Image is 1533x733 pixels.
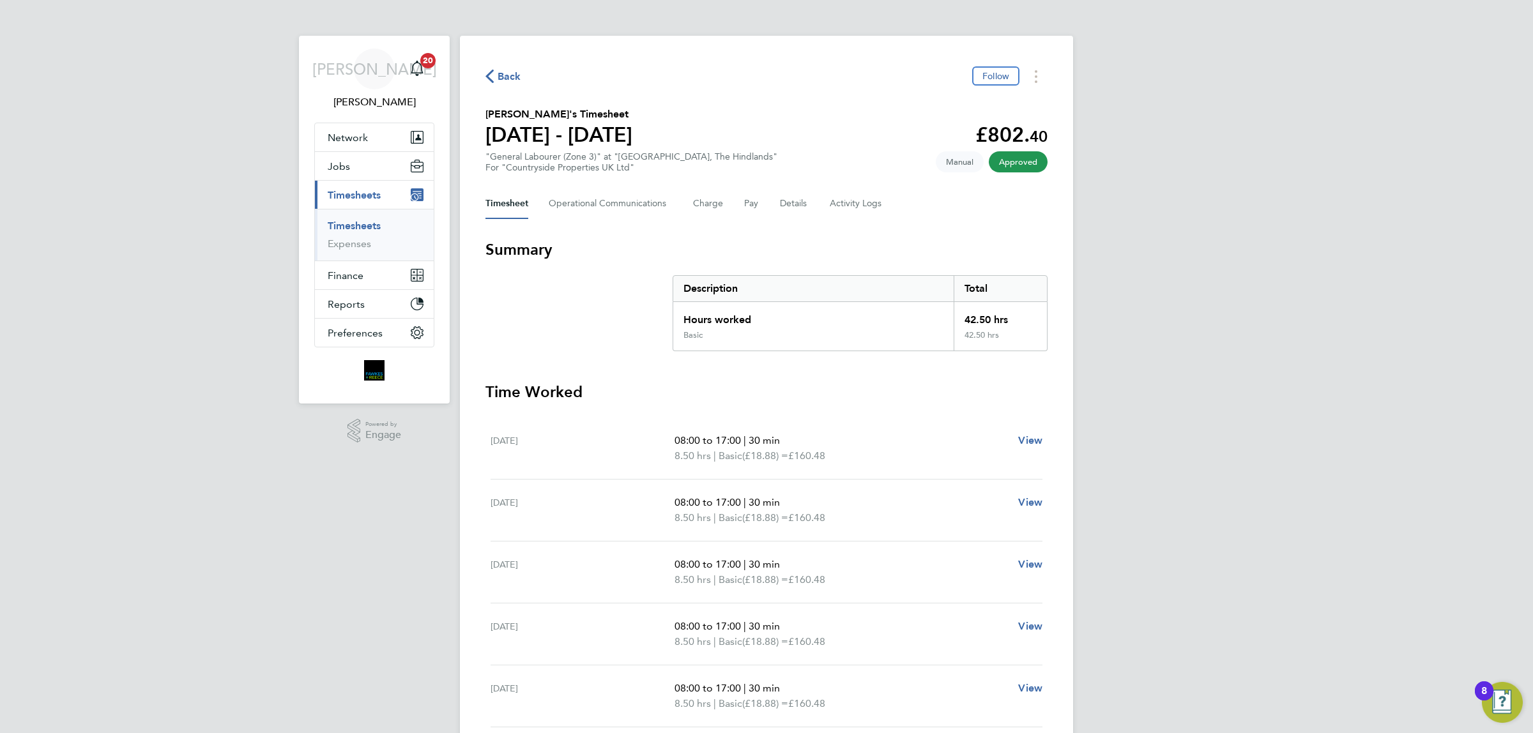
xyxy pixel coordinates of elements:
[315,290,434,318] button: Reports
[1018,434,1042,446] span: View
[744,188,759,219] button: Pay
[1018,620,1042,632] span: View
[1018,558,1042,570] span: View
[315,152,434,180] button: Jobs
[742,450,788,462] span: (£18.88) =
[675,558,741,570] span: 08:00 to 17:00
[975,123,1048,147] app-decimal: £802.
[742,511,788,524] span: (£18.88) =
[673,302,954,330] div: Hours worked
[1018,496,1042,508] span: View
[788,635,825,647] span: £160.48
[1018,682,1042,694] span: View
[954,302,1047,330] div: 42.50 hrs
[830,188,883,219] button: Activity Logs
[491,495,675,525] div: [DATE]
[744,496,746,508] span: |
[749,496,780,508] span: 30 min
[315,123,434,151] button: Network
[675,573,711,586] span: 8.50 hrs
[549,188,673,219] button: Operational Communications
[328,238,371,250] a: Expenses
[314,94,434,110] span: Jordan Alaezihe
[347,419,402,443] a: Powered byEngage
[744,434,746,446] span: |
[675,434,741,446] span: 08:00 to 17:00
[675,697,711,709] span: 8.50 hrs
[328,220,381,232] a: Timesheets
[719,634,742,649] span: Basic
[315,261,434,289] button: Finance
[485,68,521,84] button: Back
[498,69,521,84] span: Back
[328,160,350,172] span: Jobs
[485,107,632,122] h2: [PERSON_NAME]'s Timesheet
[315,209,434,261] div: Timesheets
[1025,66,1048,86] button: Timesheets Menu
[328,327,383,339] span: Preferences
[749,682,780,694] span: 30 min
[982,70,1009,82] span: Follow
[364,360,385,381] img: bromak-logo-retina.png
[404,49,430,89] a: 20
[788,511,825,524] span: £160.48
[719,448,742,464] span: Basic
[713,450,716,462] span: |
[675,496,741,508] span: 08:00 to 17:00
[713,573,716,586] span: |
[742,697,788,709] span: (£18.88) =
[1018,619,1042,634] a: View
[1018,681,1042,696] a: View
[328,298,365,310] span: Reports
[485,122,632,147] h1: [DATE] - [DATE]
[491,619,675,649] div: [DATE]
[675,511,711,524] span: 8.50 hrs
[742,635,788,647] span: (£18.88) =
[673,276,954,301] div: Description
[365,419,401,430] span: Powered by
[989,151,1048,172] span: This timesheet has been approved.
[315,319,434,347] button: Preferences
[420,53,436,68] span: 20
[299,36,450,404] nav: Main navigation
[719,696,742,711] span: Basic
[788,697,825,709] span: £160.48
[485,188,528,219] button: Timesheet
[1018,557,1042,572] a: View
[485,151,777,173] div: "General Labourer (Zone 3)" at "[GEOGRAPHIC_DATA], The Hindlands"
[713,697,716,709] span: |
[675,682,741,694] span: 08:00 to 17:00
[742,573,788,586] span: (£18.88) =
[328,269,363,282] span: Finance
[954,276,1047,301] div: Total
[675,450,711,462] span: 8.50 hrs
[314,49,434,110] a: [PERSON_NAME][PERSON_NAME]
[491,557,675,587] div: [DATE]
[491,681,675,711] div: [DATE]
[365,430,401,441] span: Engage
[1018,433,1042,448] a: View
[719,510,742,525] span: Basic
[312,61,437,77] span: [PERSON_NAME]
[485,382,1048,402] h3: Time Worked
[1482,682,1523,723] button: Open Resource Center, 8 new notifications
[693,188,724,219] button: Charge
[713,635,716,647] span: |
[744,620,746,632] span: |
[673,275,1048,351] div: Summary
[675,620,741,632] span: 08:00 to 17:00
[713,511,716,524] span: |
[719,572,742,587] span: Basic
[936,151,984,172] span: This timesheet was manually created.
[749,434,780,446] span: 30 min
[749,558,780,570] span: 30 min
[314,360,434,381] a: Go to home page
[749,620,780,632] span: 30 min
[788,573,825,586] span: £160.48
[1481,691,1487,707] div: 8
[954,330,1047,351] div: 42.50 hrs
[485,239,1048,260] h3: Summary
[485,162,777,173] div: For "Countryside Properties UK Ltd"
[744,558,746,570] span: |
[972,66,1019,86] button: Follow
